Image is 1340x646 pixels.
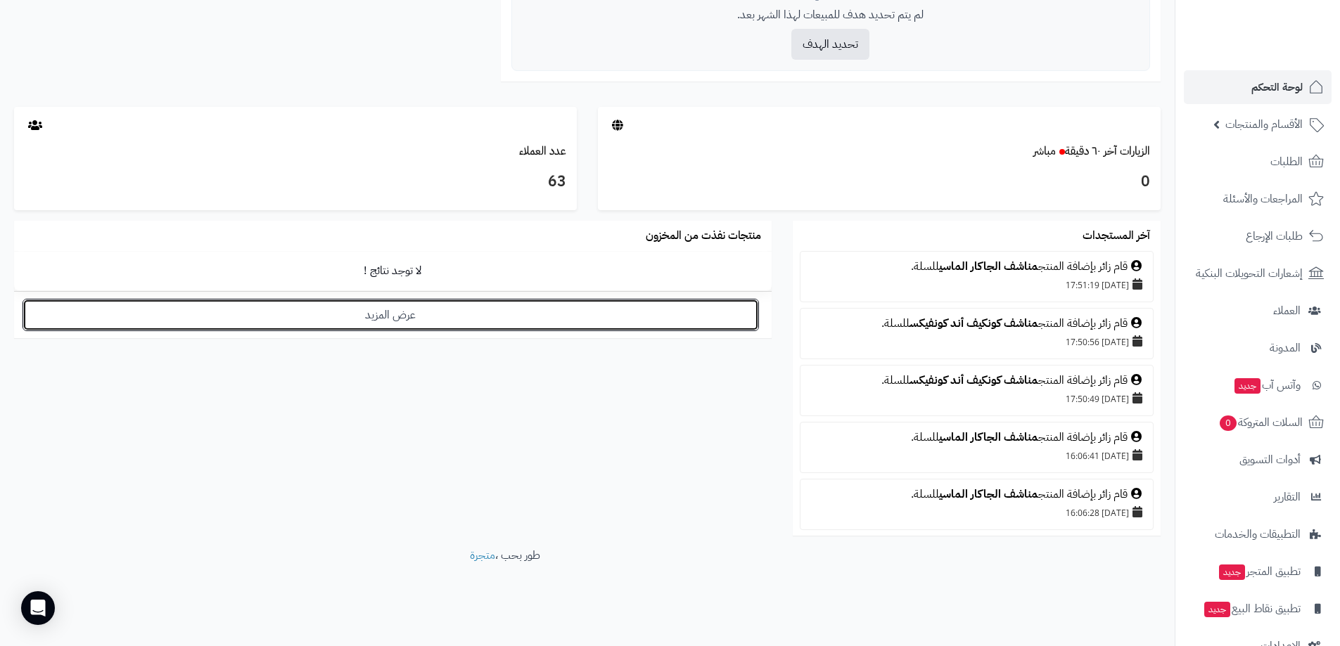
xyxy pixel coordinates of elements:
span: وآتس آب [1233,375,1301,395]
div: قام زائر بإضافة المنتج للسلة. [808,429,1146,446]
a: مناشف الجاكار الماسي [939,486,1038,503]
button: تحديد الهدف [791,29,869,60]
h3: منتجات نفذت من المخزون [646,230,761,243]
a: الزيارات آخر ٦٠ دقيقةمباشر [1033,143,1150,160]
a: طلبات الإرجاع [1184,219,1332,253]
td: لا توجد نتائج ! [14,252,772,290]
a: عرض المزيد [23,299,759,331]
div: قام زائر بإضافة المنتج للسلة. [808,486,1146,503]
div: [DATE] 17:51:19 [808,275,1146,295]
a: المراجعات والأسئلة [1184,182,1332,216]
span: المدونة [1270,338,1301,358]
a: التطبيقات والخدمات [1184,517,1332,551]
div: [DATE] 16:06:28 [808,503,1146,522]
div: [DATE] 17:50:56 [808,332,1146,351]
span: تطبيق نقاط البيع [1203,599,1301,619]
a: التقارير [1184,480,1332,514]
a: وآتس آبجديد [1184,368,1332,402]
span: العملاء [1273,301,1301,321]
p: لم يتم تحديد هدف للمبيعات لهذا الشهر بعد. [523,7,1139,23]
a: مناشف كونكيف أند كونفيكس [910,372,1038,389]
a: تطبيق نقاط البيعجديد [1184,592,1332,626]
a: عدد العملاء [519,143,566,160]
span: طلبات الإرجاع [1246,226,1303,246]
span: التطبيقات والخدمات [1215,524,1301,544]
span: المراجعات والأسئلة [1223,189,1303,209]
h3: 0 [608,170,1150,194]
a: أدوات التسويق [1184,443,1332,477]
a: مناشف كونكيف أند كونفيكس [910,315,1038,332]
small: مباشر [1033,143,1056,160]
span: الطلبات [1270,152,1303,172]
div: [DATE] 16:06:41 [808,446,1146,465]
span: جديد [1234,378,1261,394]
h3: 63 [25,170,566,194]
a: تطبيق المتجرجديد [1184,555,1332,588]
img: logo-2.png [1244,11,1327,40]
a: مناشف الجاكار الماسي [939,258,1038,275]
div: قام زائر بإضافة المنتج للسلة. [808,259,1146,275]
span: أدوات التسويق [1239,450,1301,470]
span: 0 [1219,415,1237,432]
a: إشعارات التحويلات البنكية [1184,257,1332,290]
span: لوحة التحكم [1251,77,1303,97]
a: السلات المتروكة0 [1184,406,1332,439]
span: جديد [1204,602,1230,617]
a: متجرة [470,547,495,564]
h3: آخر المستجدات [1083,230,1150,243]
span: جديد [1219,564,1245,580]
div: [DATE] 17:50:49 [808,389,1146,408]
a: العملاء [1184,294,1332,328]
a: مناشف الجاكار الماسي [939,429,1038,446]
span: إشعارات التحويلات البنكية [1196,264,1303,283]
a: لوحة التحكم [1184,70,1332,104]
div: Open Intercom Messenger [21,591,55,625]
a: المدونة [1184,331,1332,365]
div: قام زائر بإضافة المنتج للسلة. [808,373,1146,389]
a: الطلبات [1184,145,1332,179]
span: السلات المتروكة [1218,413,1303,432]
span: الأقسام والمنتجات [1225,115,1303,134]
span: التقارير [1274,487,1301,507]
div: قام زائر بإضافة المنتج للسلة. [808,316,1146,332]
span: تطبيق المتجر [1218,562,1301,581]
